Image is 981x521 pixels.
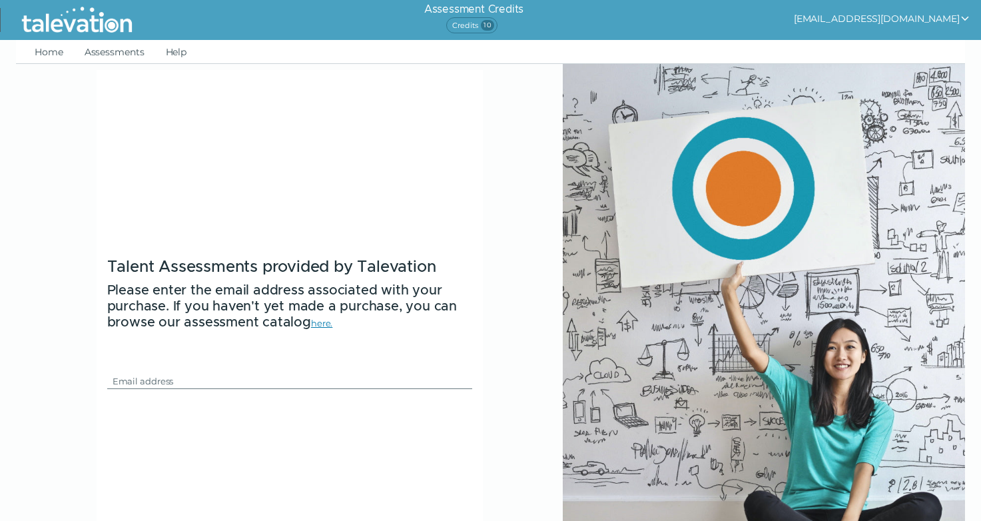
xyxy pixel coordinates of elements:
h3: Talent Assessments provided by Talevation [107,256,472,277]
span: Credits [446,17,497,33]
h6: Assessment Credits [424,1,523,17]
a: Help [163,40,190,64]
a: Home [32,40,66,64]
img: Talevation_Logo_Transparent_white.png [16,3,138,37]
a: here. [311,318,333,328]
span: 10 [481,20,494,31]
h5: Please enter the email address associated with your purchase. If you haven't yet made a purchase,... [107,282,472,330]
button: show user actions [794,11,970,27]
a: Assessments [82,40,147,64]
input: Email address [107,373,456,389]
